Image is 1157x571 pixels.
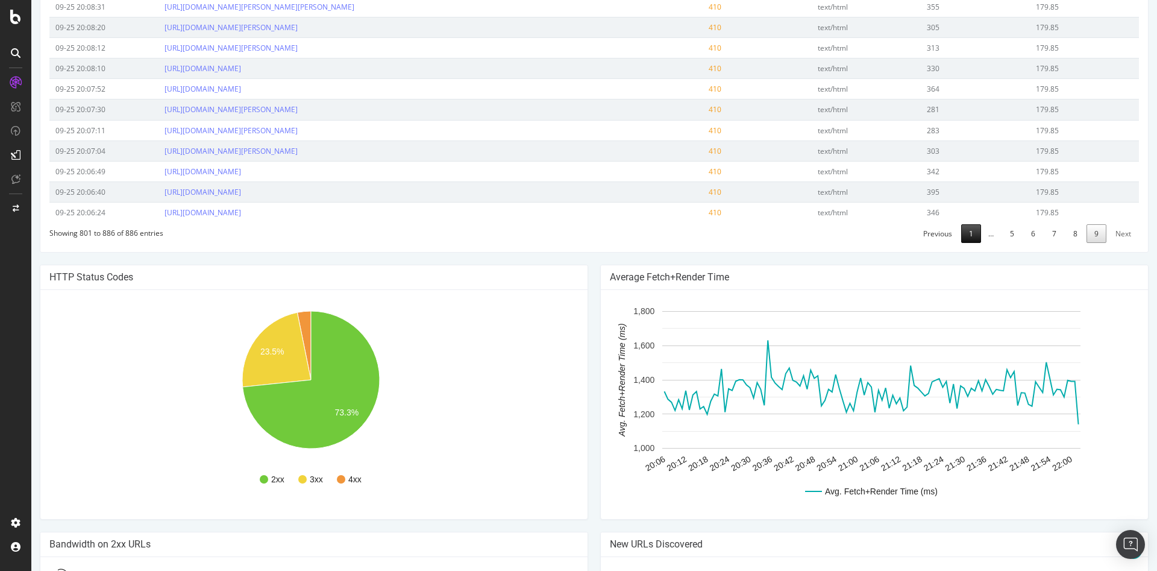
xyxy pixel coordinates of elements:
text: 20:18 [655,454,679,473]
td: 179.85 [999,202,1108,222]
span: 410 [677,22,690,33]
td: text/html [780,78,889,99]
td: 09-25 20:08:10 [18,58,127,78]
text: 21:06 [826,454,850,473]
a: 1 [930,224,950,243]
td: text/html [780,58,889,78]
text: 20:12 [634,454,657,473]
td: text/html [780,140,889,161]
td: 09-25 20:07:30 [18,99,127,119]
td: 09-25 20:07:52 [18,78,127,99]
h4: Bandwidth on 2xx URLs [18,538,547,550]
td: text/html [780,202,889,222]
a: [URL][DOMAIN_NAME] [133,166,210,177]
text: 20:42 [741,454,764,473]
td: 179.85 [999,17,1108,37]
text: 22:00 [1019,454,1043,473]
text: 21:24 [891,454,914,473]
text: 1,600 [602,341,623,351]
text: Avg. Fetch+Render Time (ms) [794,487,906,496]
td: 283 [889,120,999,140]
a: [URL][DOMAIN_NAME][PERSON_NAME][PERSON_NAME] [133,2,323,12]
td: 09-25 20:06:24 [18,202,127,222]
text: 73.3% [304,408,328,417]
a: [URL][DOMAIN_NAME][PERSON_NAME] [133,146,266,156]
text: 20:06 [612,454,636,473]
td: 09-25 20:08:20 [18,17,127,37]
text: 1,000 [602,444,623,453]
a: [URL][DOMAIN_NAME] [133,187,210,197]
td: 179.85 [999,58,1108,78]
span: 410 [677,125,690,136]
td: 179.85 [999,161,1108,181]
h4: New URLs Discovered [578,538,1108,550]
td: 179.85 [999,37,1108,58]
td: text/html [780,99,889,119]
td: 179.85 [999,120,1108,140]
td: 179.85 [999,140,1108,161]
td: 313 [889,37,999,58]
div: Open Intercom Messenger [1116,530,1145,559]
td: 09-25 20:07:04 [18,140,127,161]
a: [URL][DOMAIN_NAME][PERSON_NAME] [133,43,266,53]
text: 21:00 [805,454,829,473]
td: 179.85 [999,181,1108,202]
td: 305 [889,17,999,37]
text: 20:48 [762,454,786,473]
text: 20:36 [720,454,743,473]
span: 410 [677,207,690,218]
a: [URL][DOMAIN_NAME][PERSON_NAME] [133,104,266,115]
text: 1,400 [602,375,623,385]
td: 179.85 [999,99,1108,119]
svg: A chart. [18,299,541,510]
a: 9 [1055,224,1075,243]
a: 8 [1034,224,1054,243]
a: 5 [971,224,991,243]
text: 21:36 [933,454,957,473]
span: 410 [677,63,690,74]
text: Avg. Fetch+Render Time (ms) [586,324,595,438]
div: Showing 801 to 886 of 886 entries [18,222,132,238]
span: … [950,229,970,239]
text: 3xx [278,475,292,484]
td: text/html [780,161,889,181]
span: 410 [677,187,690,197]
td: text/html [780,17,889,37]
h4: HTTP Status Codes [18,271,547,283]
td: 364 [889,78,999,99]
span: 410 [677,146,690,156]
td: text/html [780,120,889,140]
td: 09-25 20:06:40 [18,181,127,202]
span: 410 [677,84,690,94]
span: 410 [677,2,690,12]
td: 09-25 20:07:11 [18,120,127,140]
td: 09-25 20:06:49 [18,161,127,181]
a: [URL][DOMAIN_NAME][PERSON_NAME] [133,22,266,33]
td: 303 [889,140,999,161]
text: 21:54 [998,454,1021,473]
td: 330 [889,58,999,78]
span: 410 [677,43,690,53]
text: 21:30 [912,454,936,473]
text: 23.5% [229,347,253,356]
text: 4xx [317,475,330,484]
td: 09-25 20:08:12 [18,37,127,58]
text: 20:24 [677,454,700,473]
text: 20:54 [783,454,807,473]
a: Next [1076,224,1108,243]
a: [URL][DOMAIN_NAME] [133,84,210,94]
span: 410 [677,166,690,177]
a: 7 [1013,224,1033,243]
td: 346 [889,202,999,222]
text: 1,200 [602,409,623,419]
a: Previous [884,224,929,243]
a: 6 [992,224,1012,243]
text: 21:18 [870,454,893,473]
div: A chart. [578,299,1101,510]
span: 410 [677,104,690,115]
td: 281 [889,99,999,119]
text: 1,800 [602,307,623,317]
td: 342 [889,161,999,181]
text: 21:12 [848,454,871,473]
